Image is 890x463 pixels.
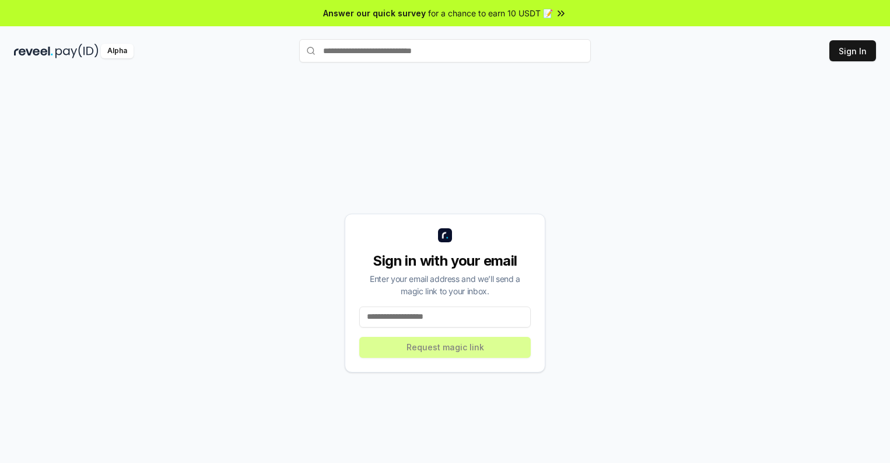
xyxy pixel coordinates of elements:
[359,252,531,270] div: Sign in with your email
[359,273,531,297] div: Enter your email address and we’ll send a magic link to your inbox.
[438,228,452,242] img: logo_small
[323,7,426,19] span: Answer our quick survey
[14,44,53,58] img: reveel_dark
[829,40,876,61] button: Sign In
[55,44,99,58] img: pay_id
[101,44,134,58] div: Alpha
[428,7,553,19] span: for a chance to earn 10 USDT 📝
